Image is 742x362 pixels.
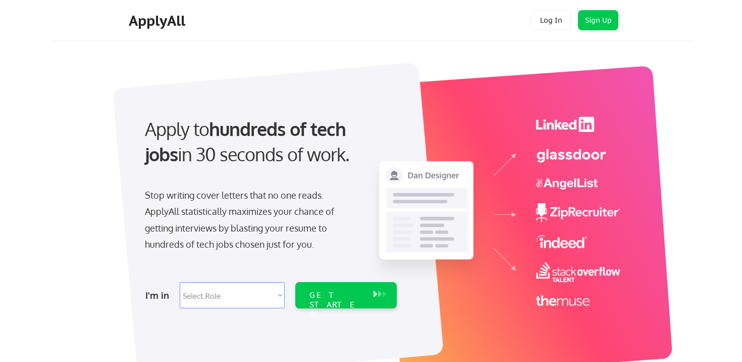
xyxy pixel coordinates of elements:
div: GET STARTED [309,290,363,320]
button: Log In [531,10,571,30]
div: I'm in [145,287,174,303]
div: Apply to in 30 seconds of work. [145,116,393,167]
button: Sign Up [578,10,618,30]
div: ApplyAll [129,12,188,29]
strong: hundreds of tech jobs [145,117,350,165]
div: Stop writing cover letters that no one reads. ApplyAll statistically maximizes your chance of get... [145,187,352,253]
